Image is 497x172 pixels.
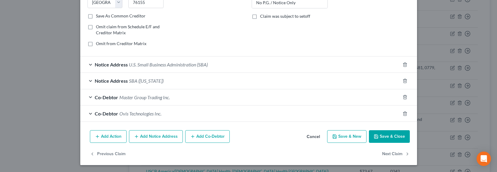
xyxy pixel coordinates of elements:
[90,130,127,143] button: Add Action
[119,94,170,100] span: Master Group Trading Inc.
[382,148,410,160] button: Next Claim
[95,78,128,84] span: Notice Address
[95,111,118,116] span: Co-Debtor
[96,41,146,46] span: Omit from Creditor Matrix
[95,62,128,67] span: Notice Address
[129,130,183,143] button: Add Notice Address
[96,13,146,19] label: Save As Common Creditor
[96,24,160,35] span: Omit claim from Schedule E/F and Creditor Matrix
[185,130,230,143] button: Add Co-Debtor
[95,94,118,100] span: Co-Debtor
[90,148,126,160] button: Previous Claim
[129,62,208,67] span: U.S. Small Business Administration (SBA)
[477,152,491,166] div: Open Intercom Messenger
[327,130,367,143] button: Save & New
[129,78,164,84] span: SBA ([US_STATE])
[369,130,410,143] button: Save & Close
[119,111,161,116] span: Ovis Technologies Inc.
[302,131,325,143] button: Cancel
[260,14,310,19] span: Claim was subject to setoff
